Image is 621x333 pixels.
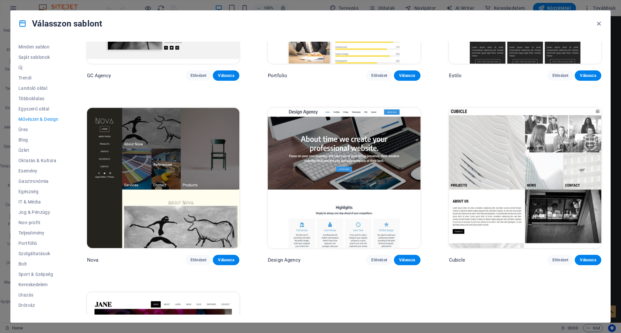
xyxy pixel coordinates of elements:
span: Üres [18,127,59,132]
button: Saját sablonok [18,52,59,62]
button: Drótváz [18,300,59,310]
span: Esemény [18,168,59,173]
button: Egyszerű oldal [18,104,59,114]
button: Utazás [18,290,59,300]
button: Válassza [575,70,601,81]
button: Válassza [575,255,601,265]
span: Művészet & Design [18,117,59,122]
span: Saját sablonok [18,55,59,60]
h4: Válasszon sablont [18,18,102,29]
span: Válassza [218,73,234,78]
span: Üzlet [18,148,59,153]
span: Egyszerű oldal [18,106,59,111]
span: Jog & Pénzügy [18,210,59,215]
button: Előnézet [547,255,574,265]
button: Válassza [394,70,420,81]
p: Estilo [449,72,462,79]
button: Non-profit [18,217,59,228]
p: GC Agency [87,72,111,79]
span: Előnézet [371,73,387,78]
button: Gasztronómia [18,176,59,186]
p: Portfolio [268,72,287,79]
button: Előnézet [547,70,574,81]
span: Drótváz [18,303,59,308]
span: Előnézet [371,257,387,263]
span: Oktatás & Kultúra [18,158,59,163]
span: Válassza [218,257,234,263]
img: Cubicle [449,108,601,248]
span: Válassza [580,257,596,263]
button: Teljesítmény [18,228,59,238]
span: Teljesítmény [18,230,59,235]
span: Non-profit [18,220,59,225]
span: Előnézet [191,73,207,78]
button: Jog & Pénzügy [18,207,59,217]
span: IT & Média [18,199,59,204]
p: Design Agency [268,257,300,263]
button: Előnézet [185,70,212,81]
p: Cubicle [449,257,465,263]
span: Előnézet [552,257,569,263]
button: Egészség [18,186,59,197]
span: Egészség [18,189,59,194]
button: Trendi [18,73,59,83]
span: Új [18,65,59,70]
span: Minden sablon [18,44,59,49]
button: Üzlet [18,145,59,155]
span: Portfólió [18,241,59,246]
span: Kereskedelem [18,282,59,287]
span: Többoldalas [18,96,59,101]
button: Új [18,62,59,73]
button: Esemény [18,166,59,176]
button: Minden sablon [18,42,59,52]
button: Sport & Szépség [18,269,59,279]
button: Válassza [213,70,239,81]
p: Nova [87,257,99,263]
span: Landoló oldal [18,86,59,91]
span: Blog [18,137,59,142]
button: Előnézet [185,255,212,265]
span: Gasztronómia [18,179,59,184]
button: Többoldalas [18,93,59,104]
button: Szolgáltatások [18,248,59,259]
span: Szolgáltatások [18,251,59,256]
button: Előnézet [366,255,393,265]
button: Kereskedelem [18,279,59,290]
button: Válassza [394,255,420,265]
span: Bolt [18,261,59,266]
span: Trendi [18,75,59,80]
span: Válassza [399,73,415,78]
button: Üres [18,124,59,135]
button: Előnézet [366,70,393,81]
button: Blog [18,135,59,145]
button: Válassza [213,255,239,265]
button: Portfólió [18,238,59,248]
img: Design Agency [268,108,420,248]
button: Művészet & Design [18,114,59,124]
span: Válassza [399,257,415,263]
span: Előnézet [552,73,569,78]
span: Utazás [18,292,59,297]
button: Landoló oldal [18,83,59,93]
span: Válassza [580,73,596,78]
button: IT & Média [18,197,59,207]
img: Nova [87,108,239,248]
button: Bolt [18,259,59,269]
button: Oktatás & Kultúra [18,155,59,166]
span: Előnézet [191,257,207,263]
span: Sport & Szépség [18,272,59,277]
